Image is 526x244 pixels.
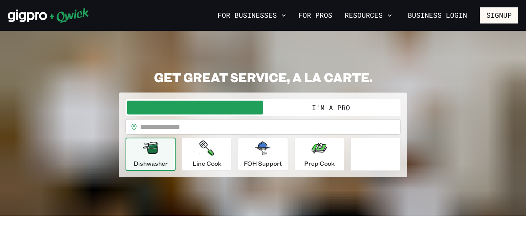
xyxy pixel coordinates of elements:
[238,138,288,171] button: FOH Support
[295,9,335,22] a: For Pros
[480,7,518,24] button: Signup
[214,9,289,22] button: For Businesses
[119,69,407,85] h2: GET GREAT SERVICE, A LA CARTE.
[304,159,335,168] p: Prep Cook
[182,138,232,171] button: Line Cook
[294,138,344,171] button: Prep Cook
[244,159,282,168] p: FOH Support
[342,9,395,22] button: Resources
[134,159,168,168] p: Dishwasher
[193,159,221,168] p: Line Cook
[126,138,176,171] button: Dishwasher
[127,101,263,114] button: I'm a Business
[263,101,399,114] button: I'm a Pro
[401,7,474,24] a: Business Login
